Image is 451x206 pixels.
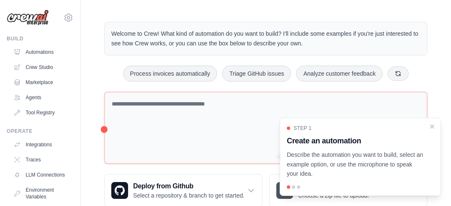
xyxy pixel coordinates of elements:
a: Crew Studio [10,61,73,74]
a: Automations [10,45,73,59]
a: LLM Connections [10,168,73,182]
p: Welcome to Crew! What kind of automation do you want to build? I'll include some examples if you'... [111,29,420,48]
p: Describe the automation you want to build, select an example option, or use the microphone to spe... [287,150,424,179]
p: Select a repository & branch to get started. [133,191,244,200]
h3: Deploy from Github [133,181,244,191]
span: Step 1 [294,125,312,132]
button: Triage GitHub issues [222,66,291,82]
a: Marketplace [10,76,73,89]
img: Logo [7,10,49,26]
font: Traces [26,156,41,163]
font: Tool Registry [26,109,55,116]
font: Integrations [26,141,52,148]
a: Traces [10,153,73,166]
font: LLM Connections [26,172,65,178]
font: Crew Studio [26,64,53,71]
iframe: Chat Widget [409,166,451,206]
button: Process invoices automatically [123,66,218,82]
font: Agents [26,94,41,101]
a: Tool Registry [10,106,73,119]
font: Marketplace [26,79,53,86]
button: Analyze customer feedback [296,66,383,82]
div: Operate [7,128,73,135]
font: Environment Variables [26,187,70,200]
font: Automations [26,49,54,55]
a: Environment Variables [10,183,73,203]
a: Integrations [10,138,73,151]
button: Close walkthrough [429,123,435,130]
div: Build [7,35,73,42]
h3: Create an automation [287,135,424,147]
a: Agents [10,91,73,104]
